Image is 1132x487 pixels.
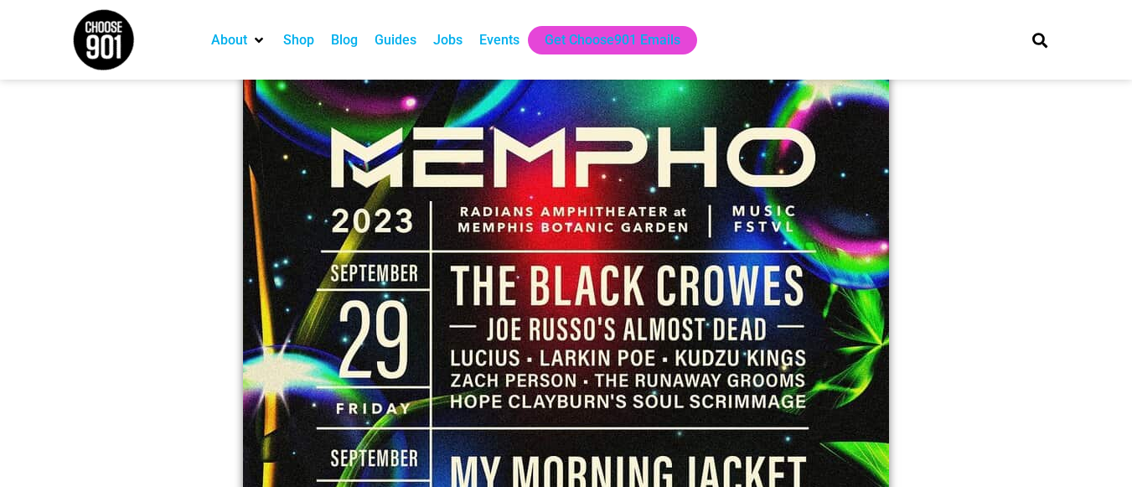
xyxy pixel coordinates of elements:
[283,30,314,50] a: Shop
[433,30,463,50] a: Jobs
[375,30,416,50] a: Guides
[1026,26,1053,54] div: Search
[479,30,519,50] a: Events
[203,26,275,54] div: About
[203,26,1004,54] nav: Main nav
[545,30,680,50] a: Get Choose901 Emails
[331,30,358,50] a: Blog
[211,30,247,50] a: About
